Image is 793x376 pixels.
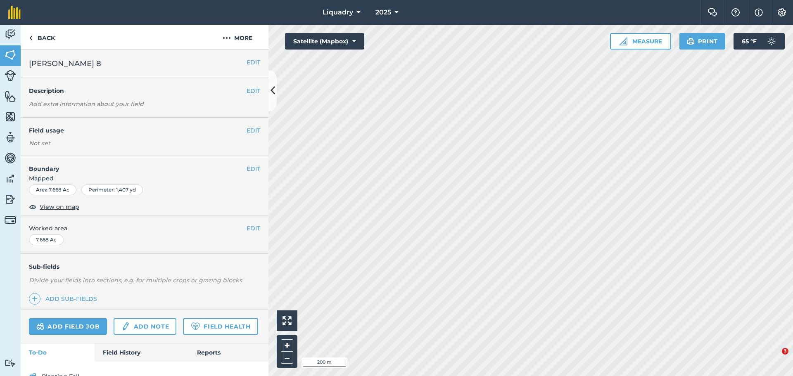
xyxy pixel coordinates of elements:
[29,277,242,284] em: Divide your fields into sections, e.g. for multiple crops or grazing blocks
[5,90,16,102] img: svg+xml;base64,PHN2ZyB4bWxucz0iaHR0cDovL3d3dy53My5vcmcvMjAwMC9zdmciIHdpZHRoPSI1NiIgaGVpZ2h0PSI2MC...
[189,343,268,362] a: Reports
[5,152,16,164] img: svg+xml;base64,PD94bWwgdmVyc2lvbj0iMS4wIiBlbmNvZGluZz0idXRmLTgiPz4KPCEtLSBHZW5lcmF0b3I6IEFkb2JlIE...
[29,184,76,195] div: Area : 7.668 Ac
[708,8,717,17] img: Two speech bubbles overlapping with the left bubble in the forefront
[247,224,260,233] button: EDIT
[183,318,258,335] a: Field Health
[21,262,268,271] h4: Sub-fields
[29,86,260,95] h4: Description
[247,58,260,67] button: EDIT
[763,33,780,50] img: svg+xml;base64,PD94bWwgdmVyc2lvbj0iMS4wIiBlbmNvZGluZz0idXRmLTgiPz4KPCEtLSBHZW5lcmF0b3I6IEFkb2JlIE...
[29,33,33,43] img: svg+xml;base64,PHN2ZyB4bWxucz0iaHR0cDovL3d3dy53My5vcmcvMjAwMC9zdmciIHdpZHRoPSI5IiBoZWlnaHQ9IjI0Ii...
[375,7,391,17] span: 2025
[281,352,293,364] button: –
[40,202,79,211] span: View on map
[619,37,627,45] img: Ruler icon
[29,293,100,305] a: Add sub-fields
[32,294,38,304] img: svg+xml;base64,PHN2ZyB4bWxucz0iaHR0cDovL3d3dy53My5vcmcvMjAwMC9zdmciIHdpZHRoPSIxNCIgaGVpZ2h0PSIyNC...
[5,359,16,367] img: svg+xml;base64,PD94bWwgdmVyc2lvbj0iMS4wIiBlbmNvZGluZz0idXRmLTgiPz4KPCEtLSBHZW5lcmF0b3I6IEFkb2JlIE...
[29,58,101,69] span: [PERSON_NAME] 8
[21,156,247,173] h4: Boundary
[283,316,292,325] img: Four arrows, one pointing top left, one top right, one bottom right and the last bottom left
[5,49,16,61] img: svg+xml;base64,PHN2ZyB4bWxucz0iaHR0cDovL3d3dy53My5vcmcvMjAwMC9zdmciIHdpZHRoPSI1NiIgaGVpZ2h0PSI2MC...
[29,202,36,212] img: svg+xml;base64,PHN2ZyB4bWxucz0iaHR0cDovL3d3dy53My5vcmcvMjAwMC9zdmciIHdpZHRoPSIxOCIgaGVpZ2h0PSIyNC...
[8,6,21,19] img: fieldmargin Logo
[36,322,44,331] img: svg+xml;base64,PD94bWwgdmVyc2lvbj0iMS4wIiBlbmNvZGluZz0idXRmLTgiPz4KPCEtLSBHZW5lcmF0b3I6IEFkb2JlIE...
[610,33,671,50] button: Measure
[5,131,16,144] img: svg+xml;base64,PD94bWwgdmVyc2lvbj0iMS4wIiBlbmNvZGluZz0idXRmLTgiPz4KPCEtLSBHZW5lcmF0b3I6IEFkb2JlIE...
[5,214,16,226] img: svg+xml;base64,PD94bWwgdmVyc2lvbj0iMS4wIiBlbmNvZGluZz0idXRmLTgiPz4KPCEtLSBHZW5lcmF0b3I6IEFkb2JlIE...
[29,100,144,108] em: Add extra information about your field
[765,348,785,368] iframe: Intercom live chat
[5,193,16,206] img: svg+xml;base64,PD94bWwgdmVyc2lvbj0iMS4wIiBlbmNvZGluZz0idXRmLTgiPz4KPCEtLSBHZW5lcmF0b3I6IEFkb2JlIE...
[5,28,16,40] img: svg+xml;base64,PD94bWwgdmVyc2lvbj0iMS4wIiBlbmNvZGluZz0idXRmLTgiPz4KPCEtLSBHZW5lcmF0b3I6IEFkb2JlIE...
[247,86,260,95] button: EDIT
[29,234,64,245] div: 7.668 Ac
[29,126,247,135] h4: Field usage
[742,33,757,50] span: 65 ° F
[247,164,260,173] button: EDIT
[285,33,364,50] button: Satellite (Mapbox)
[95,343,188,362] a: Field History
[777,8,787,17] img: A cog icon
[29,139,260,147] div: Not set
[21,343,95,362] a: To-Do
[755,7,763,17] img: svg+xml;base64,PHN2ZyB4bWxucz0iaHR0cDovL3d3dy53My5vcmcvMjAwMC9zdmciIHdpZHRoPSIxNyIgaGVpZ2h0PSIxNy...
[29,224,260,233] span: Worked area
[734,33,785,50] button: 65 °F
[5,111,16,123] img: svg+xml;base64,PHN2ZyB4bWxucz0iaHR0cDovL3d3dy53My5vcmcvMjAwMC9zdmciIHdpZHRoPSI1NiIgaGVpZ2h0PSI2MC...
[207,25,268,49] button: More
[121,322,130,331] img: svg+xml;base64,PD94bWwgdmVyc2lvbj0iMS4wIiBlbmNvZGluZz0idXRmLTgiPz4KPCEtLSBHZW5lcmF0b3I6IEFkb2JlIE...
[5,70,16,81] img: svg+xml;base64,PD94bWwgdmVyc2lvbj0iMS4wIiBlbmNvZGluZz0idXRmLTgiPz4KPCEtLSBHZW5lcmF0b3I6IEFkb2JlIE...
[247,126,260,135] button: EDIT
[679,33,726,50] button: Print
[281,339,293,352] button: +
[223,33,231,43] img: svg+xml;base64,PHN2ZyB4bWxucz0iaHR0cDovL3d3dy53My5vcmcvMjAwMC9zdmciIHdpZHRoPSIyMCIgaGVpZ2h0PSIyNC...
[114,318,176,335] a: Add note
[29,202,79,212] button: View on map
[81,184,143,195] div: Perimeter : 1,407 yd
[323,7,353,17] span: Liquadry
[29,318,107,335] a: Add field job
[687,36,695,46] img: svg+xml;base64,PHN2ZyB4bWxucz0iaHR0cDovL3d3dy53My5vcmcvMjAwMC9zdmciIHdpZHRoPSIxOSIgaGVpZ2h0PSIyNC...
[21,25,63,49] a: Back
[731,8,741,17] img: A question mark icon
[5,173,16,185] img: svg+xml;base64,PD94bWwgdmVyc2lvbj0iMS4wIiBlbmNvZGluZz0idXRmLTgiPz4KPCEtLSBHZW5lcmF0b3I6IEFkb2JlIE...
[21,174,268,183] span: Mapped
[782,348,788,355] span: 3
